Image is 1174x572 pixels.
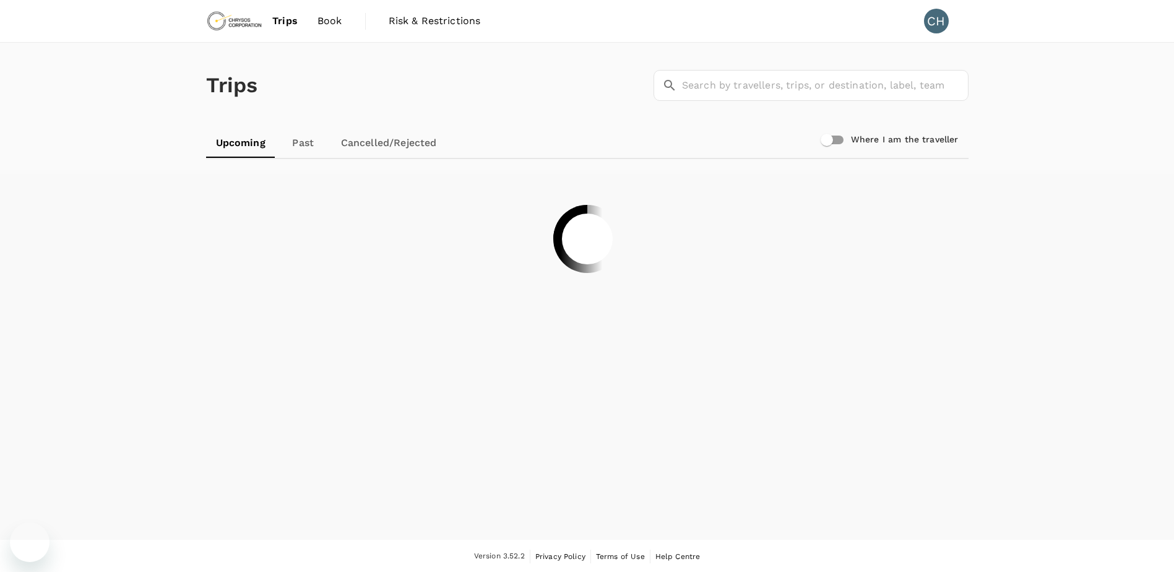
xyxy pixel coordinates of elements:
iframe: Button to launch messaging window [10,522,50,562]
h1: Trips [206,43,258,128]
a: Upcoming [206,128,275,158]
input: Search by travellers, trips, or destination, label, team [682,70,969,101]
span: Version 3.52.2 [474,550,525,563]
a: Help Centre [655,550,701,563]
span: Book [317,14,342,28]
div: CH [924,9,949,33]
h6: Where I am the traveller [851,133,959,147]
a: Cancelled/Rejected [331,128,447,158]
span: Risk & Restrictions [389,14,481,28]
a: Terms of Use [596,550,645,563]
span: Privacy Policy [535,552,585,561]
span: Help Centre [655,552,701,561]
a: Past [275,128,331,158]
img: Chrysos Corporation [206,7,263,35]
a: Privacy Policy [535,550,585,563]
span: Trips [272,14,298,28]
span: Terms of Use [596,552,645,561]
